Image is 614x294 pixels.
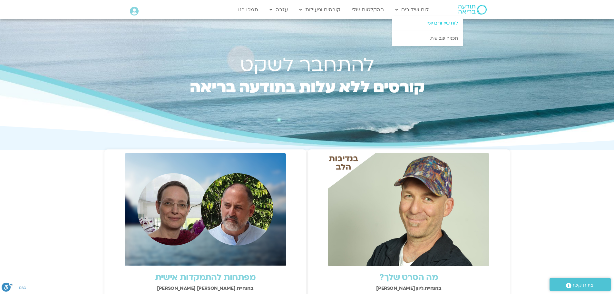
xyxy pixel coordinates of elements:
a: תמכו בנו [235,4,261,16]
a: תכניה שבועית [392,31,463,46]
h2: קורסים ללא עלות בתודעה בריאה [176,80,438,109]
a: עזרה [266,4,291,16]
a: מפתחות להתמקדות אישית [155,272,256,283]
a: מה הסרט שלך? [379,272,438,283]
a: לוח שידורים יומי [392,16,463,31]
a: ההקלטות שלי [348,4,387,16]
a: לוח שידורים [392,4,432,16]
span: יצירת קשר [571,281,595,289]
img: תודעה בריאה [458,5,487,15]
h2: בהנחיית [PERSON_NAME] [PERSON_NAME] [108,286,303,291]
a: יצירת קשר [550,278,611,291]
h1: להתחבר לשקט [176,56,438,74]
h2: בהנחיית ג'יוון [PERSON_NAME] [311,286,507,291]
a: קורסים ופעילות [296,4,344,16]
